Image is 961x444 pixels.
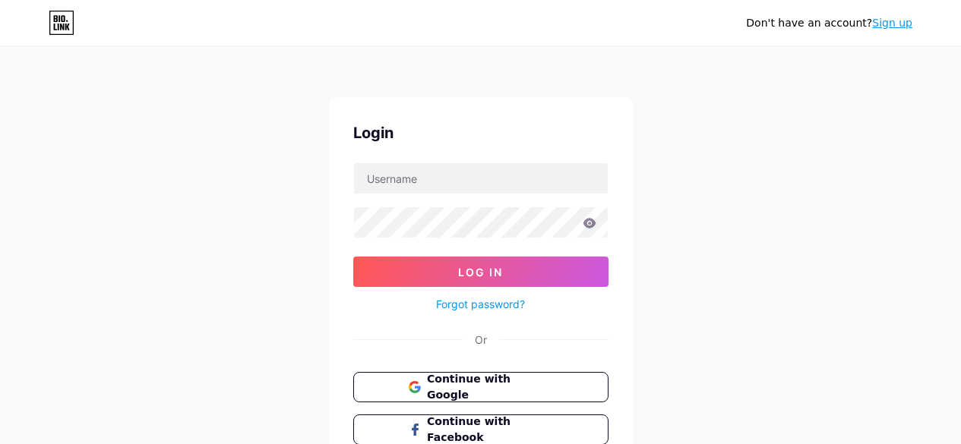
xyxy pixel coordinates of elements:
div: Login [353,121,609,144]
button: Log In [353,257,609,287]
div: Or [475,332,487,348]
span: Log In [458,266,503,279]
a: Forgot password? [436,296,525,312]
a: Sign up [872,17,912,29]
button: Continue with Google [353,372,609,402]
div: Don't have an account? [746,15,912,31]
input: Username [354,163,608,194]
span: Continue with Google [427,371,552,403]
